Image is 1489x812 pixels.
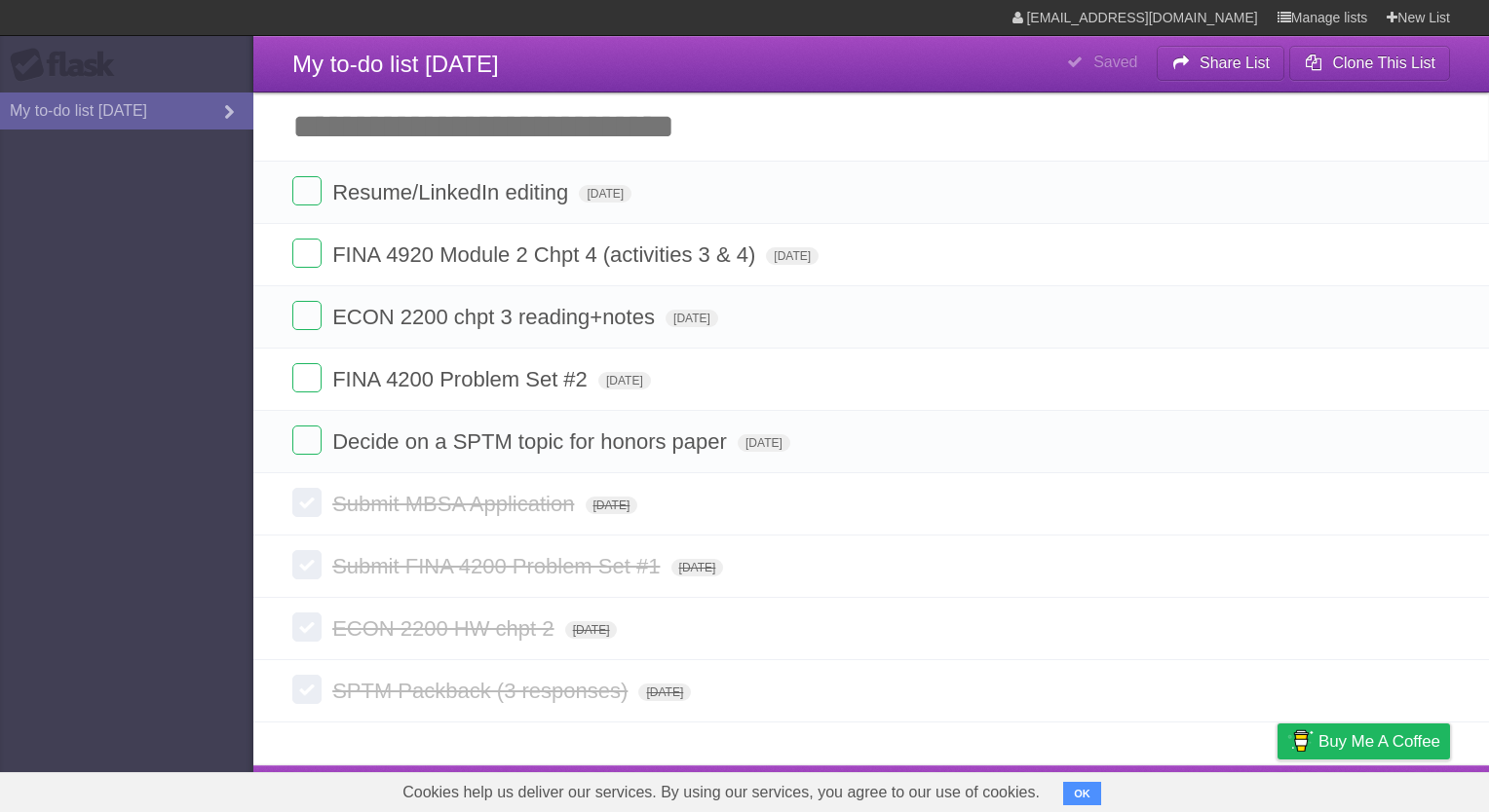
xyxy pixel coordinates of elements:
span: Resume/LinkedIn editing [332,180,573,204]
span: FINA 4200 Problem Set #2 [332,367,592,391]
span: Submit MBSA Application [332,492,579,516]
span: Submit FINA 4200 Problem Set #1 [332,554,665,578]
label: Done [292,550,322,579]
span: Decide on a SPTM topic for honors paper [332,429,732,454]
label: Done [292,176,322,205]
span: FINA 4920 Module 2 Chpt 4 (activities 3 & 4) [332,242,760,267]
span: SPTM Packback (3 responses) [332,679,632,703]
button: Share List [1157,46,1285,81]
span: [DATE] [666,310,718,327]
b: Share List [1200,55,1270,71]
img: Buy me a coffee [1287,724,1314,757]
label: Done [292,488,322,517]
label: Done [292,301,322,330]
span: [DATE] [638,683,691,701]
span: Buy me a coffee [1318,724,1440,758]
span: [DATE] [738,434,790,452]
span: My to-do list [DATE] [292,51,499,77]
label: Done [292,239,322,268]
span: [DATE] [671,559,724,576]
label: Done [292,425,322,455]
span: Cookies help us deliver our services. By using our services, you agree to our use of cookies. [383,773,1059,812]
span: ECON 2200 chpt 3 reading+notes [332,305,660,329]
b: Saved [1093,54,1137,70]
span: [DATE] [565,621,618,639]
span: [DATE] [586,497,638,514]
span: [DATE] [766,247,819,265]
button: Clone This List [1289,46,1450,81]
button: OK [1063,782,1101,805]
span: ECON 2200 HW chpt 2 [332,616,558,641]
label: Done [292,675,322,704]
label: Done [292,363,322,392]
a: Developers [1083,770,1162,807]
span: [DATE] [598,372,651,389]
a: Buy me a coffee [1278,723,1450,759]
span: [DATE] [579,185,631,203]
a: Terms [1186,770,1229,807]
a: Privacy [1252,770,1303,807]
div: Flask [10,48,127,83]
a: Suggest a feature [1327,770,1450,807]
label: Done [292,612,322,642]
a: About [1018,770,1059,807]
b: Clone This List [1332,55,1435,71]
